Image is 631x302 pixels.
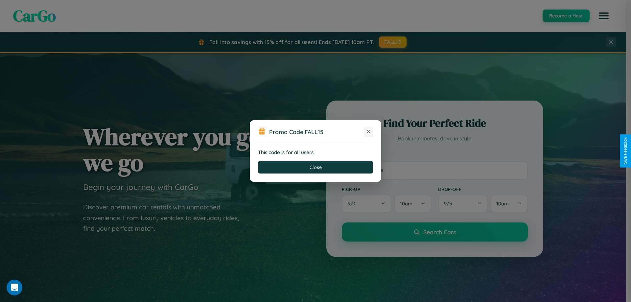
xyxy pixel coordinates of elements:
div: Give Feedback [623,138,628,164]
div: Open Intercom Messenger [7,280,22,295]
button: Close [258,161,373,174]
h3: Promo Code: [269,128,364,135]
strong: This code is for all users [258,149,314,155]
b: FALL15 [305,128,323,135]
